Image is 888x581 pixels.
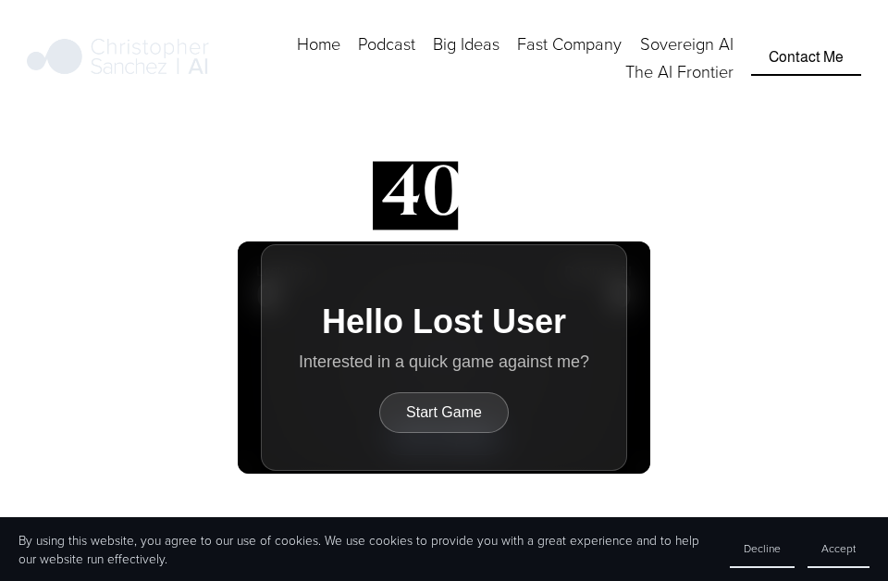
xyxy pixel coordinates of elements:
[18,531,711,566] p: By using this website, you agree to our use of cookies. We use cookies to provide you with a grea...
[744,540,781,556] span: Decline
[517,32,622,56] span: Fast Company
[297,31,340,57] a: Home
[625,58,734,85] a: The AI Frontier
[730,530,795,568] button: Decline
[27,35,209,81] img: Christopher Sanchez | AI
[640,31,734,57] a: Sovereign AI
[751,41,861,76] a: Contact Me
[433,32,499,56] span: Big Ideas
[808,530,869,568] button: Accept
[433,31,499,57] a: folder dropdown
[821,540,856,556] span: Accept
[382,148,505,232] strong: 404
[517,31,622,57] a: folder dropdown
[358,31,415,57] a: Podcast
